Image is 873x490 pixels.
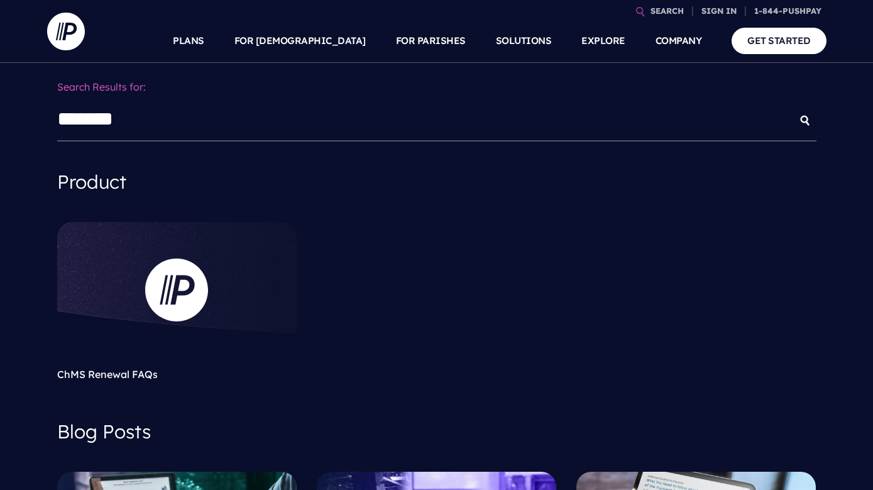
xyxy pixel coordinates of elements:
[57,73,816,101] p: Search Results for:
[234,19,366,63] a: FOR [DEMOGRAPHIC_DATA]
[57,162,816,202] h4: Product
[173,19,204,63] a: PLANS
[396,19,466,63] a: FOR PARISHES
[656,19,702,63] a: COMPANY
[57,411,816,452] h4: Blog Posts
[581,19,625,63] a: EXPLORE
[57,368,158,381] a: ChMS Renewal FAQs
[496,19,552,63] a: SOLUTIONS
[732,28,826,53] a: GET STARTED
